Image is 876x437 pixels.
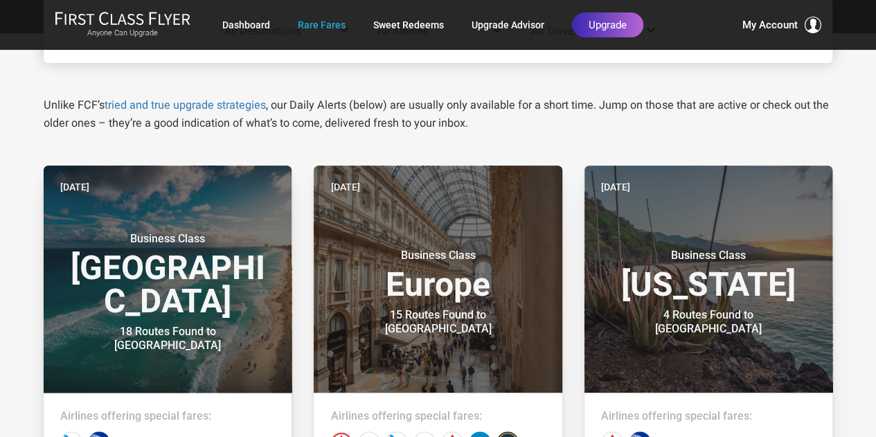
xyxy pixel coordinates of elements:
[742,17,821,33] button: My Account
[55,28,190,38] small: Anyone Can Upgrade
[601,409,816,423] h4: Airlines offering special fares:
[298,12,346,37] a: Rare Fares
[44,96,832,132] p: Unlike FCF’s , our Daily Alerts (below) are usually only available for a short time. Jump on thos...
[60,179,89,195] time: [DATE]
[222,12,270,37] a: Dashboard
[330,249,545,301] h3: Europe
[351,308,524,336] div: 15 Routes Found to [GEOGRAPHIC_DATA]
[601,249,816,301] h3: [US_STATE]
[572,12,643,37] a: Upgrade
[601,179,630,195] time: [DATE]
[60,232,275,318] h3: [GEOGRAPHIC_DATA]
[351,249,524,262] small: Business Class
[60,409,275,423] h4: Airlines offering special fares:
[622,249,795,262] small: Business Class
[81,232,254,246] small: Business Class
[472,12,544,37] a: Upgrade Advisor
[55,11,190,26] img: First Class Flyer
[55,11,190,39] a: First Class FlyerAnyone Can Upgrade
[373,12,444,37] a: Sweet Redeems
[105,98,266,112] a: tried and true upgrade strategies
[330,409,545,423] h4: Airlines offering special fares:
[622,308,795,336] div: 4 Routes Found to [GEOGRAPHIC_DATA]
[330,179,359,195] time: [DATE]
[742,17,798,33] span: My Account
[81,325,254,353] div: 18 Routes Found to [GEOGRAPHIC_DATA]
